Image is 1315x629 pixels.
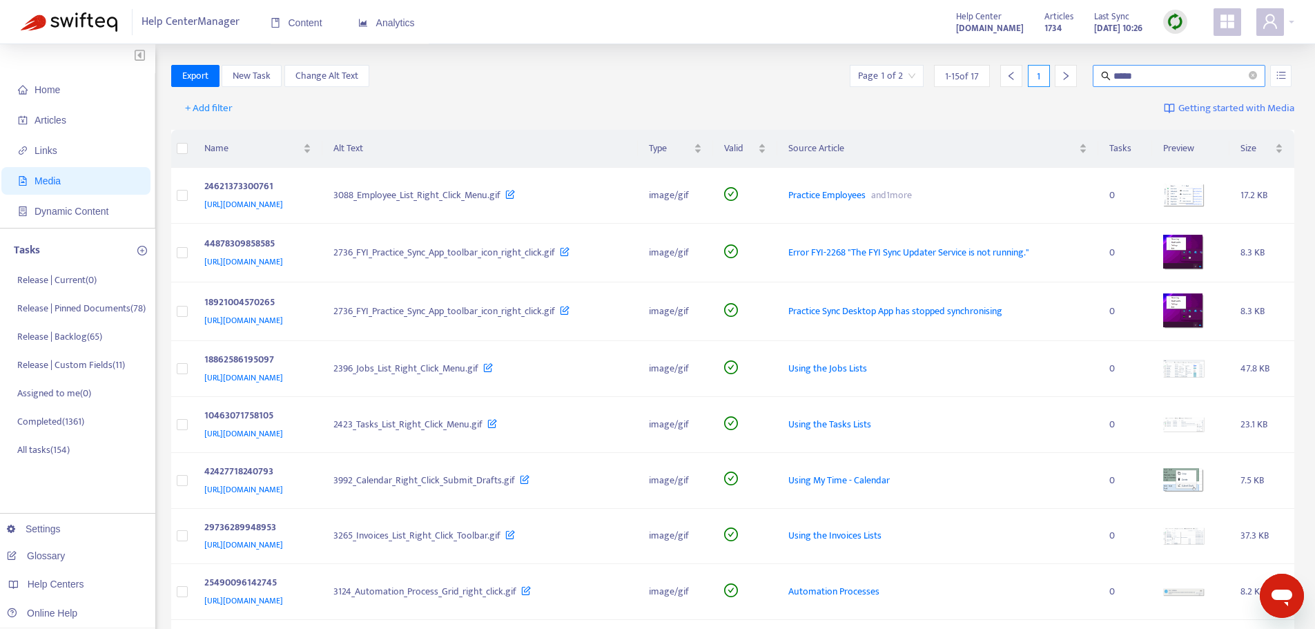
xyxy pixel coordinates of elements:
[18,115,28,125] span: account-book
[333,416,483,432] span: 2423_Tasks_List_Right_Click_Menu.gif
[204,352,306,370] div: 18862586195097
[866,187,912,203] span: and 1 more
[788,141,1076,156] span: Source Article
[788,303,1002,319] span: Practice Sync Desktop App has stopped synchronising
[222,65,282,87] button: New Task
[1240,528,1283,543] div: 37.3 KB
[333,472,515,488] span: 3992_Calendar_Right_Click_Submit_Drafts.gif
[142,9,240,35] span: Help Center Manager
[1163,468,1205,493] img: media-preview
[204,197,283,211] span: [URL][DOMAIN_NAME]
[358,17,415,28] span: Analytics
[1109,417,1141,432] div: 0
[333,244,555,260] span: 2736_FYI_Practice_Sync_App_toolbar_icon_right_click.gif
[204,408,306,426] div: 10463071758105
[204,179,306,197] div: 24621373300761
[185,100,233,117] span: + Add filter
[204,427,283,441] span: [URL][DOMAIN_NAME]
[1098,130,1152,168] th: Tasks
[1164,103,1175,114] img: image-link
[17,386,91,400] p: Assigned to me ( 0 )
[945,69,979,84] span: 1 - 15 of 17
[204,575,306,593] div: 25490096142745
[1240,361,1283,376] div: 47.8 KB
[1109,188,1141,203] div: 0
[1044,21,1062,36] strong: 1734
[204,538,283,552] span: [URL][DOMAIN_NAME]
[724,303,738,317] span: check-circle
[1109,245,1141,260] div: 0
[724,360,738,374] span: check-circle
[1240,304,1283,319] div: 8.3 KB
[171,65,220,87] button: Export
[333,360,478,376] span: 2396_Jobs_List_Right_Click_Menu.gif
[35,206,108,217] span: Dynamic Content
[18,176,28,186] span: file-image
[333,583,516,599] span: 3124_Automation_Process_Grid_right_click.gif
[204,313,283,327] span: [URL][DOMAIN_NAME]
[271,18,280,28] span: book
[638,130,714,168] th: Type
[333,303,555,319] span: 2736_FYI_Practice_Sync_App_toolbar_icon_right_click.gif
[1163,360,1205,378] img: media-preview
[788,187,866,203] span: Practice Employees
[1240,188,1283,203] div: 17.2 KB
[1109,584,1141,599] div: 0
[788,244,1029,260] span: Error FYI-2268 "The FYI Sync Updater Service is not running."
[649,141,692,156] span: Type
[322,130,638,168] th: Alt Text
[7,550,65,561] a: Glossary
[233,68,271,84] span: New Task
[35,84,60,95] span: Home
[17,443,70,457] p: All tasks ( 154 )
[1240,417,1283,432] div: 23.1 KB
[1249,71,1257,79] span: close-circle
[35,145,57,156] span: Links
[1044,9,1073,24] span: Articles
[638,282,714,341] td: image/gif
[724,528,738,541] span: check-circle
[1094,9,1129,24] span: Last Sync
[788,472,890,488] span: Using My Time - Calendar
[204,141,300,156] span: Name
[333,528,500,543] span: 3265_Invoices_List_Right_Click_Toolbar.gif
[204,520,306,538] div: 29736289948953
[788,583,879,599] span: Automation Processes
[175,97,243,119] button: + Add filter
[17,358,125,372] p: Release | Custom Fields ( 11 )
[777,130,1098,168] th: Source Article
[724,187,738,201] span: check-circle
[14,242,40,259] p: Tasks
[638,564,714,620] td: image/gif
[137,246,147,255] span: plus-circle
[7,523,61,534] a: Settings
[1028,65,1050,87] div: 1
[724,416,738,430] span: check-circle
[182,68,208,84] span: Export
[358,18,368,28] span: area-chart
[1270,65,1292,87] button: unordered-list
[35,175,61,186] span: Media
[1163,588,1205,597] img: media-preview
[724,244,738,258] span: check-circle
[18,85,28,95] span: home
[956,21,1024,36] strong: [DOMAIN_NAME]
[1109,361,1141,376] div: 0
[333,187,500,203] span: 3088_Employee_List_Right_Click_Menu.gif
[1276,70,1286,80] span: unordered-list
[7,608,77,619] a: Online Help
[1163,417,1205,432] img: media-preview
[1163,293,1205,329] img: media-preview
[17,273,97,287] p: Release | Current ( 0 )
[17,329,102,344] p: Release | Backlog ( 65 )
[956,9,1002,24] span: Help Center
[1163,235,1205,271] img: media-preview
[271,17,322,28] span: Content
[638,397,714,453] td: image/gif
[17,301,146,316] p: Release | Pinned Documents ( 78 )
[204,483,283,496] span: [URL][DOMAIN_NAME]
[788,416,871,432] span: Using the Tasks Lists
[17,414,84,429] p: Completed ( 1361 )
[21,12,117,32] img: Swifteq
[638,453,714,509] td: image/gif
